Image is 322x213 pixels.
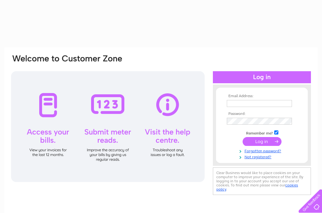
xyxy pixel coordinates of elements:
[225,112,299,116] th: Password:
[225,94,299,98] th: Email Address:
[227,147,299,153] a: Forgotten password?
[216,183,298,191] a: cookies policy
[243,137,282,146] input: Submit
[225,129,299,136] td: Remember me?
[227,153,299,160] a: Not registered?
[213,167,311,195] div: Clear Business would like to place cookies on your computer to improve your experience of the sit...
